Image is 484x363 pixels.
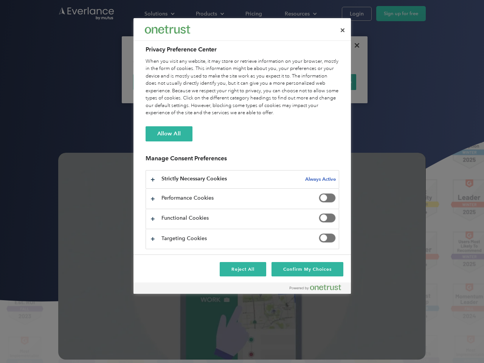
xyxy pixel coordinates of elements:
[146,58,339,117] div: When you visit any website, it may store or retrieve information on your browser, mostly in the f...
[290,284,341,290] img: Powered by OneTrust Opens in a new Tab
[146,126,192,141] button: Allow All
[146,155,339,166] h3: Manage Consent Preferences
[56,45,94,61] input: Submit
[145,25,190,33] img: Everlance
[290,284,347,294] a: Powered by OneTrust Opens in a new Tab
[334,22,351,39] button: Close
[133,18,351,294] div: Privacy Preference Center
[220,262,267,276] button: Reject All
[145,22,190,37] div: Everlance
[146,45,339,54] h2: Privacy Preference Center
[271,262,343,276] button: Confirm My Choices
[133,18,351,294] div: Preference center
